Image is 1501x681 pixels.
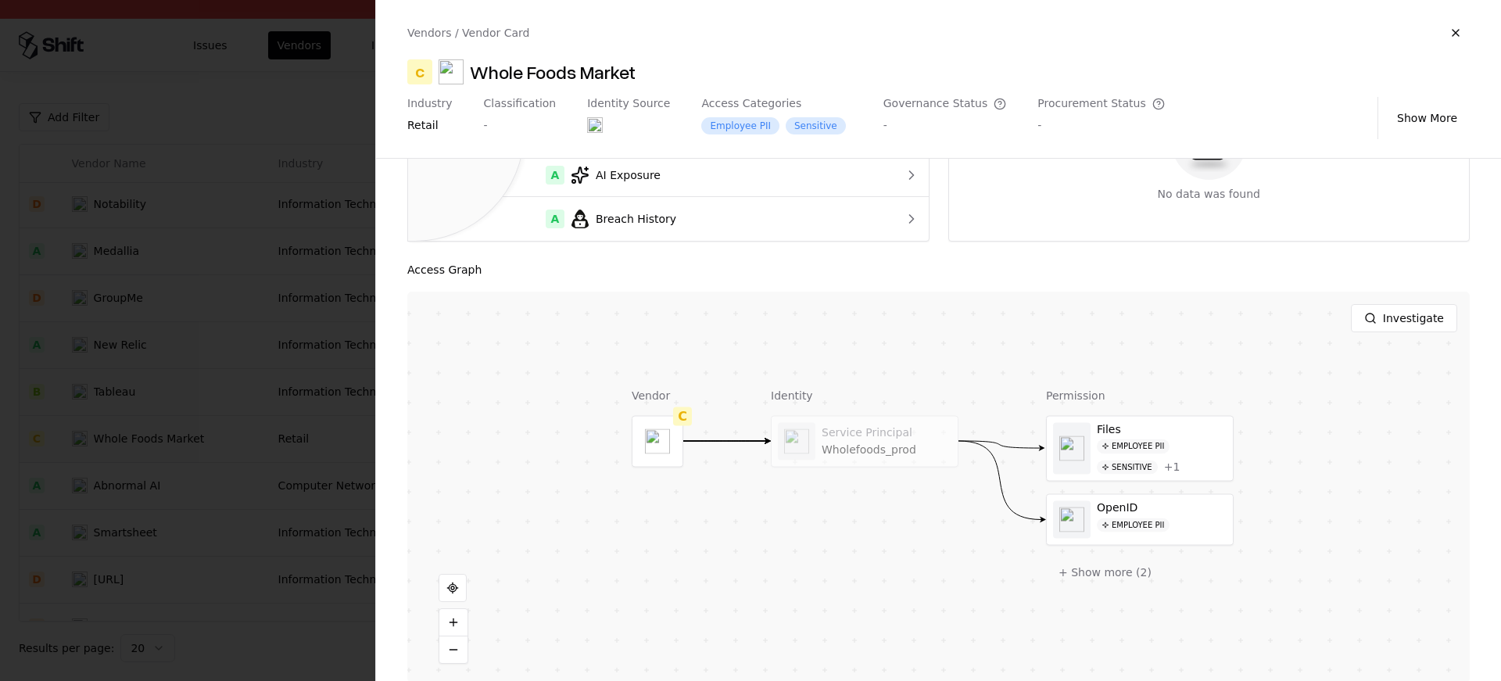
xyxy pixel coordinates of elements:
div: Procurement Status [1037,97,1165,111]
div: A [546,210,564,228]
div: - [883,117,1007,133]
div: Access Categories [701,97,851,111]
div: Permission [1046,387,1234,403]
div: Classification [484,97,557,111]
div: retail [407,117,453,133]
div: C [407,59,432,84]
div: Identity [771,387,958,403]
div: - [484,117,557,133]
div: Breach History [421,210,784,228]
div: No data was found [1158,186,1260,202]
img: Whole Foods Market [439,59,464,84]
div: Whole Foods Market [470,59,636,84]
div: Sensitive [1097,460,1158,475]
div: Industry [407,97,453,111]
div: Employee PII [701,117,779,134]
div: Governance Status [883,97,1007,111]
div: Identity Source [587,97,670,111]
button: Investigate [1351,304,1457,332]
div: Service Principal [822,426,951,440]
div: C [673,407,692,425]
div: Sensitive [786,117,846,134]
div: Vendor [632,387,683,403]
div: Access Graph [407,260,1470,279]
div: AI Exposure [421,166,784,185]
div: OpenID [1097,501,1227,515]
div: Employee PII [1097,439,1170,454]
div: Employee PII [1097,518,1170,532]
div: A [546,166,564,185]
div: - [1037,117,1165,133]
img: entra.microsoft.com [587,117,603,133]
div: Vendors / Vendor Card [407,25,529,41]
button: +1 [1164,461,1180,475]
button: Show More [1385,104,1470,132]
div: + 1 [1164,461,1180,475]
button: + Show more (2) [1046,558,1164,586]
div: Wholefoods_prod [822,443,951,457]
div: Files [1097,422,1227,436]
